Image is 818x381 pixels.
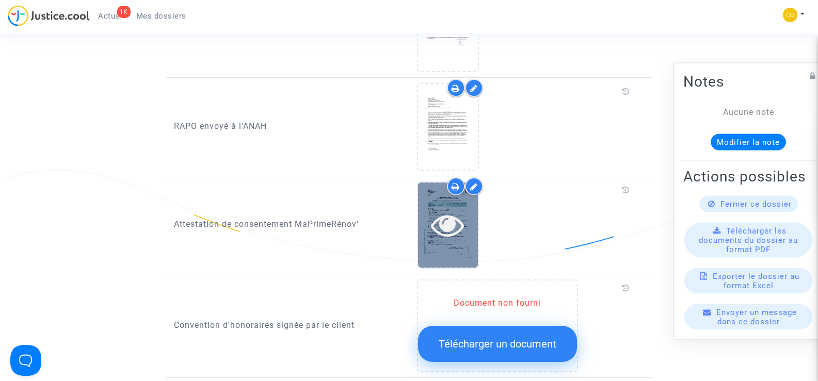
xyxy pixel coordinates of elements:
h2: Actions possibles [683,167,813,185]
p: Attestation de consentement MaPrimeRénov' [174,218,402,230]
a: 1KActus [90,8,128,24]
span: Actus [98,11,120,21]
h2: Notes [683,72,813,90]
p: Convention d'honoraires signée par le client [174,319,402,332]
img: jc-logo.svg [8,5,90,26]
button: Modifier la note [711,134,786,150]
iframe: Help Scout Beacon - Open [10,345,41,376]
span: Exporter le dossier au format Excel [713,271,799,290]
span: Télécharger un document [439,338,556,350]
div: Aucune note [699,106,798,118]
span: Mes dossiers [136,11,186,21]
p: RAPO envoyé à l'ANAH [174,120,402,132]
a: Mes dossiers [128,8,195,24]
div: 1K [117,6,131,18]
button: Télécharger un document [418,326,577,362]
span: Télécharger les documents du dossier au format PDF [699,226,798,254]
img: 84a266a8493598cb3cce1313e02c3431 [783,8,797,22]
div: Document non fourni [418,297,577,309]
span: Fermer ce dossier [720,199,792,208]
span: Envoyer un message dans ce dossier [716,307,797,326]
